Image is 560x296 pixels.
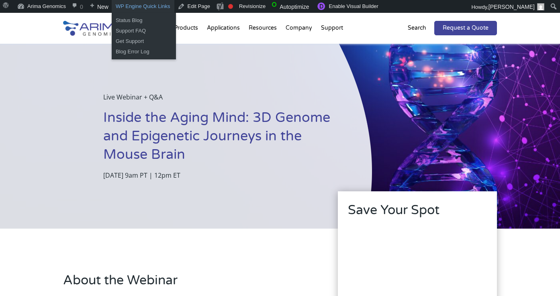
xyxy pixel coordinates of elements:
a: Get Support [112,36,176,47]
img: Arima-Genomics-logo [63,21,123,36]
p: Search [408,23,426,33]
h1: Inside the Aging Mind: 3D Genome and Epigenetic Journeys in the Mouse Brain [103,109,332,170]
a: Status Blog [112,15,176,26]
a: Request a Quote [434,21,497,35]
a: Support FAQ [112,26,176,36]
p: [DATE] 9am PT | 12pm ET [103,170,332,180]
h2: About the Webinar [63,272,314,296]
a: Blog Error Log [112,47,176,57]
h2: Save Your Spot [348,201,487,225]
span: [PERSON_NAME] [488,4,535,10]
div: Focus keyphrase not set [228,4,233,9]
p: Live Webinar + Q&A [103,92,332,109]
